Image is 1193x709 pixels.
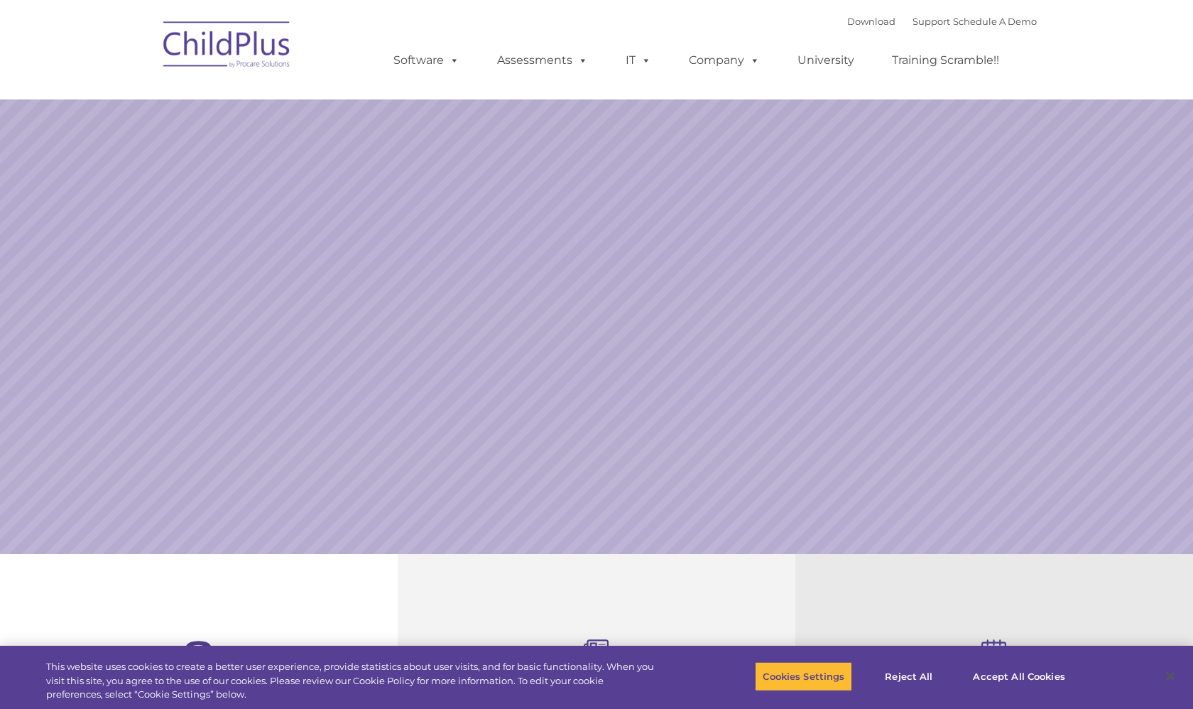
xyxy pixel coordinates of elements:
[913,16,950,27] a: Support
[379,46,474,75] a: Software
[483,46,602,75] a: Assessments
[847,16,895,27] a: Download
[965,661,1072,691] button: Accept All Cookies
[1155,661,1186,692] button: Close
[675,46,774,75] a: Company
[878,46,1013,75] a: Training Scramble!!
[156,11,298,82] img: ChildPlus by Procare Solutions
[783,46,868,75] a: University
[755,661,852,691] button: Cookies Settings
[847,16,1037,27] font: |
[46,660,656,702] div: This website uses cookies to create a better user experience, provide statistics about user visit...
[953,16,1037,27] a: Schedule A Demo
[611,46,665,75] a: IT
[864,661,953,691] button: Reject All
